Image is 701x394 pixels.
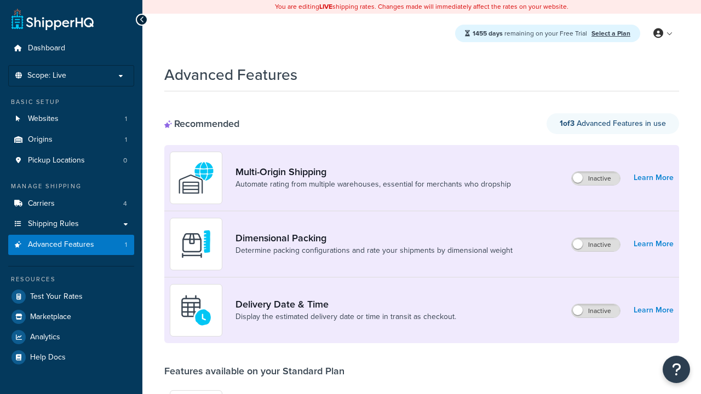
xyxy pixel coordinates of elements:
[634,236,674,252] a: Learn More
[473,28,503,38] strong: 1455 days
[634,303,674,318] a: Learn More
[8,347,134,367] a: Help Docs
[572,304,620,317] label: Inactive
[123,199,127,208] span: 4
[30,353,66,362] span: Help Docs
[8,275,134,284] div: Resources
[235,232,513,244] a: Dimensional Packing
[8,307,134,327] a: Marketplace
[30,333,60,342] span: Analytics
[8,109,134,129] li: Websites
[123,156,127,165] span: 0
[591,28,630,38] a: Select a Plan
[8,38,134,59] a: Dashboard
[663,356,690,383] button: Open Resource Center
[634,170,674,186] a: Learn More
[8,130,134,150] a: Origins1
[560,118,574,129] strong: 1 of 3
[125,114,127,124] span: 1
[28,135,53,144] span: Origins
[28,156,85,165] span: Pickup Locations
[8,109,134,129] a: Websites1
[164,64,297,85] h1: Advanced Features
[125,135,127,144] span: 1
[27,71,66,80] span: Scope: Live
[8,235,134,255] a: Advanced Features1
[572,172,620,185] label: Inactive
[177,291,215,329] img: gfkeb5ejjkALwAAAABJRU5ErkJggg==
[8,194,134,214] li: Carriers
[235,245,513,256] a: Determine packing configurations and rate your shipments by dimensional weight
[177,159,215,197] img: WatD5o0RtDAAAAAElFTkSuQmCC
[125,240,127,250] span: 1
[8,97,134,107] div: Basic Setup
[8,182,134,191] div: Manage Shipping
[235,179,511,190] a: Automate rating from multiple warehouses, essential for merchants who dropship
[8,214,134,234] a: Shipping Rules
[177,225,215,263] img: DTVBYsAAAAAASUVORK5CYII=
[8,327,134,347] a: Analytics
[8,287,134,306] a: Test Your Rates
[164,118,239,130] div: Recommended
[235,166,511,178] a: Multi-Origin Shipping
[572,238,620,251] label: Inactive
[30,292,83,302] span: Test Your Rates
[8,194,134,214] a: Carriers4
[8,150,134,171] li: Pickup Locations
[28,114,59,124] span: Websites
[319,2,332,11] b: LIVE
[8,150,134,171] a: Pickup Locations0
[28,219,79,229] span: Shipping Rules
[28,240,94,250] span: Advanced Features
[8,130,134,150] li: Origins
[164,365,344,377] div: Features available on your Standard Plan
[30,312,71,322] span: Marketplace
[473,28,589,38] span: remaining on your Free Trial
[28,44,65,53] span: Dashboard
[8,235,134,255] li: Advanced Features
[28,199,55,208] span: Carriers
[235,298,456,310] a: Delivery Date & Time
[235,311,456,322] a: Display the estimated delivery date or time in transit as checkout.
[560,118,666,129] span: Advanced Features in use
